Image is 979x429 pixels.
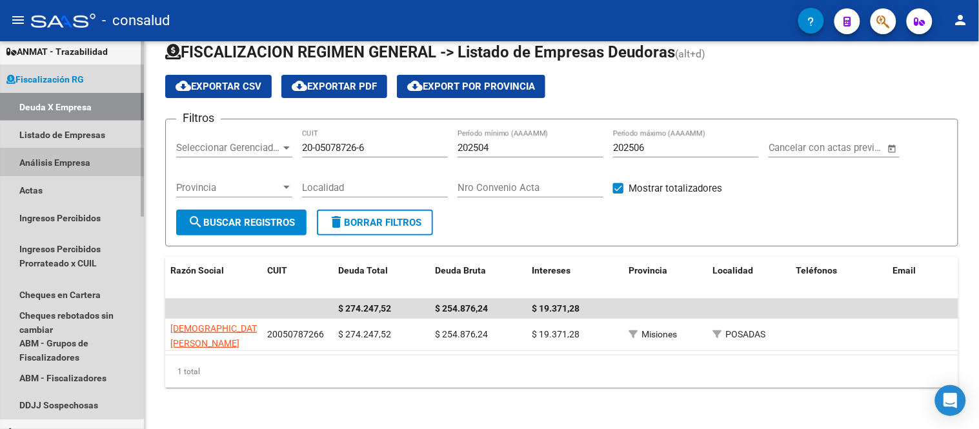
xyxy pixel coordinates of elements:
[188,217,295,228] span: Buscar Registros
[885,141,900,156] button: Open calendar
[338,265,388,275] span: Deuda Total
[165,75,272,98] button: Exportar CSV
[407,78,423,94] mat-icon: cloud_download
[188,214,203,230] mat-icon: search
[170,265,224,275] span: Razón Social
[893,265,916,275] span: Email
[328,217,421,228] span: Borrar Filtros
[532,265,570,275] span: Intereses
[176,142,281,154] span: Seleccionar Gerenciador
[527,257,623,299] datatable-header-cell: Intereses
[165,257,262,299] datatable-header-cell: Razón Social
[170,323,265,348] span: [DEMOGRAPHIC_DATA] [PERSON_NAME]
[430,257,527,299] datatable-header-cell: Deuda Bruta
[435,265,486,275] span: Deuda Bruta
[407,81,535,92] span: Export por Provincia
[292,78,307,94] mat-icon: cloud_download
[712,265,753,275] span: Localidad
[176,210,307,235] button: Buscar Registros
[623,257,707,299] datatable-header-cell: Provincia
[317,210,433,235] button: Borrar Filtros
[338,329,391,339] span: $ 274.247,52
[707,257,791,299] datatable-header-cell: Localidad
[6,72,84,86] span: Fiscalización RG
[435,303,488,314] span: $ 254.876,24
[796,265,838,275] span: Teléfonos
[281,75,387,98] button: Exportar PDF
[262,257,333,299] datatable-header-cell: CUIT
[10,12,26,28] mat-icon: menu
[165,43,675,61] span: FISCALIZACION REGIMEN GENERAL -> Listado de Empresas Deudoras
[267,265,287,275] span: CUIT
[953,12,969,28] mat-icon: person
[397,75,545,98] button: Export por Provincia
[532,329,580,339] span: $ 19.371,28
[176,182,281,194] span: Provincia
[328,214,344,230] mat-icon: delete
[333,257,430,299] datatable-header-cell: Deuda Total
[6,45,108,59] span: ANMAT - Trazabilidad
[935,385,966,416] div: Open Intercom Messenger
[725,329,765,339] span: POSADAS
[292,81,377,92] span: Exportar PDF
[629,265,667,275] span: Provincia
[629,181,722,196] span: Mostrar totalizadores
[165,355,958,388] div: 1 total
[435,329,488,339] span: $ 254.876,24
[338,303,391,314] span: $ 274.247,52
[641,329,677,339] span: Misiones
[176,78,191,94] mat-icon: cloud_download
[176,109,221,127] h3: Filtros
[267,329,324,339] span: 20050787266
[675,48,705,60] span: (alt+d)
[532,303,580,314] span: $ 19.371,28
[102,6,170,35] span: - consalud
[791,257,888,299] datatable-header-cell: Teléfonos
[176,81,261,92] span: Exportar CSV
